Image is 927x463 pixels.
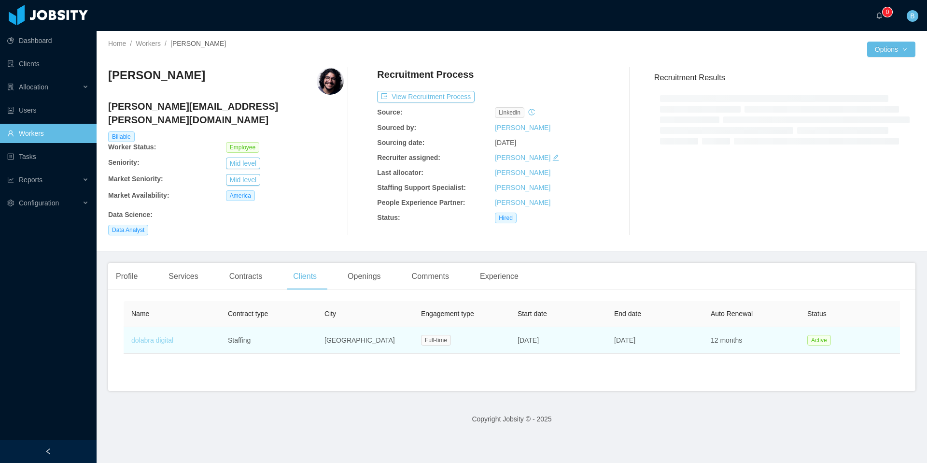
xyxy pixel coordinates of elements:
div: Services [161,263,206,290]
span: End date [614,310,641,318]
b: Market Seniority: [108,175,163,183]
button: Mid level [226,158,260,169]
span: Billable [108,131,135,142]
span: [PERSON_NAME] [170,40,226,47]
b: Source: [377,108,402,116]
div: Experience [472,263,526,290]
td: 12 months [703,327,800,354]
h3: [PERSON_NAME] [108,68,205,83]
b: Seniority: [108,159,140,166]
span: Reports [19,176,42,184]
sup: 0 [883,7,892,17]
a: icon: pie-chartDashboard [7,31,89,50]
span: / [165,40,167,47]
a: [PERSON_NAME] [495,199,550,206]
h4: [PERSON_NAME][EMAIL_ADDRESS][PERSON_NAME][DOMAIN_NAME] [108,100,344,127]
div: Profile [108,263,145,290]
b: Data Science : [108,211,153,218]
i: icon: edit [552,154,559,161]
a: icon: auditClients [7,54,89,73]
a: icon: userWorkers [7,124,89,143]
div: Openings [340,263,389,290]
a: [PERSON_NAME] [495,124,550,131]
b: Last allocator: [377,169,423,176]
span: America [226,190,255,201]
span: Start date [518,310,547,318]
img: 9f368fcb-2370-40a1-9b0e-5adaa5aa0d2b_679974ce194e9-400w.png [317,68,344,95]
div: Contracts [222,263,270,290]
a: Workers [136,40,161,47]
h4: Recruitment Process [377,68,474,81]
i: icon: bell [876,12,883,19]
span: Engagement type [421,310,474,318]
td: [GEOGRAPHIC_DATA] [317,327,413,354]
span: Hired [495,213,517,223]
span: Employee [226,142,259,153]
a: icon: profileTasks [7,147,89,166]
span: B [910,10,914,22]
div: Clients [285,263,324,290]
footer: Copyright Jobsity © - 2025 [97,403,927,436]
a: Home [108,40,126,47]
b: Recruiter assigned: [377,154,440,161]
span: / [130,40,132,47]
b: Status: [377,214,400,221]
div: Comments [404,263,457,290]
i: icon: history [528,109,535,116]
i: icon: setting [7,200,14,206]
span: Allocation [19,83,48,91]
span: Status [807,310,827,318]
button: icon: exportView Recruitment Process [377,91,475,102]
a: [PERSON_NAME] [495,154,550,161]
span: Auto Renewal [711,310,753,318]
span: Data Analyst [108,225,148,235]
a: icon: exportView Recruitment Process [377,93,475,101]
span: Staffing [228,336,251,344]
span: [DATE] [614,336,635,344]
span: City [324,310,336,318]
span: Full-time [421,335,451,346]
a: dolabra digital [131,336,173,344]
i: icon: solution [7,84,14,90]
span: Name [131,310,149,318]
i: icon: line-chart [7,176,14,183]
b: Worker Status: [108,143,156,151]
span: [DATE] [518,336,539,344]
b: People Experience Partner: [377,199,465,206]
a: [PERSON_NAME] [495,184,550,191]
button: Mid level [226,174,260,186]
b: Market Availability: [108,191,169,199]
a: icon: robotUsers [7,101,89,120]
span: Contract type [228,310,268,318]
b: Staffing Support Specialist: [377,184,466,191]
b: Sourcing date: [377,139,424,146]
span: linkedin [495,107,524,118]
a: [PERSON_NAME] [495,169,550,176]
h3: Recruitment Results [654,72,915,84]
b: Sourced by: [377,124,416,131]
span: Configuration [19,199,59,207]
span: Active [807,335,831,346]
span: [DATE] [495,139,516,146]
button: Optionsicon: down [867,42,915,57]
